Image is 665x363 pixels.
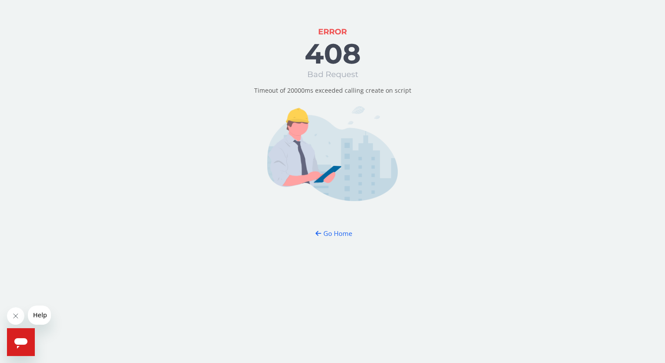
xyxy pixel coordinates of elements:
[254,86,411,95] p: Timeout of 20000ms exceeded calling create on script
[7,328,35,356] iframe: Button to launch messaging window
[28,306,51,325] iframe: Message from company
[318,28,347,37] h1: ERROR
[307,71,358,79] h1: Bad Request
[307,225,358,242] button: Go Home
[7,307,24,325] iframe: Close message
[305,38,361,69] h1: 408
